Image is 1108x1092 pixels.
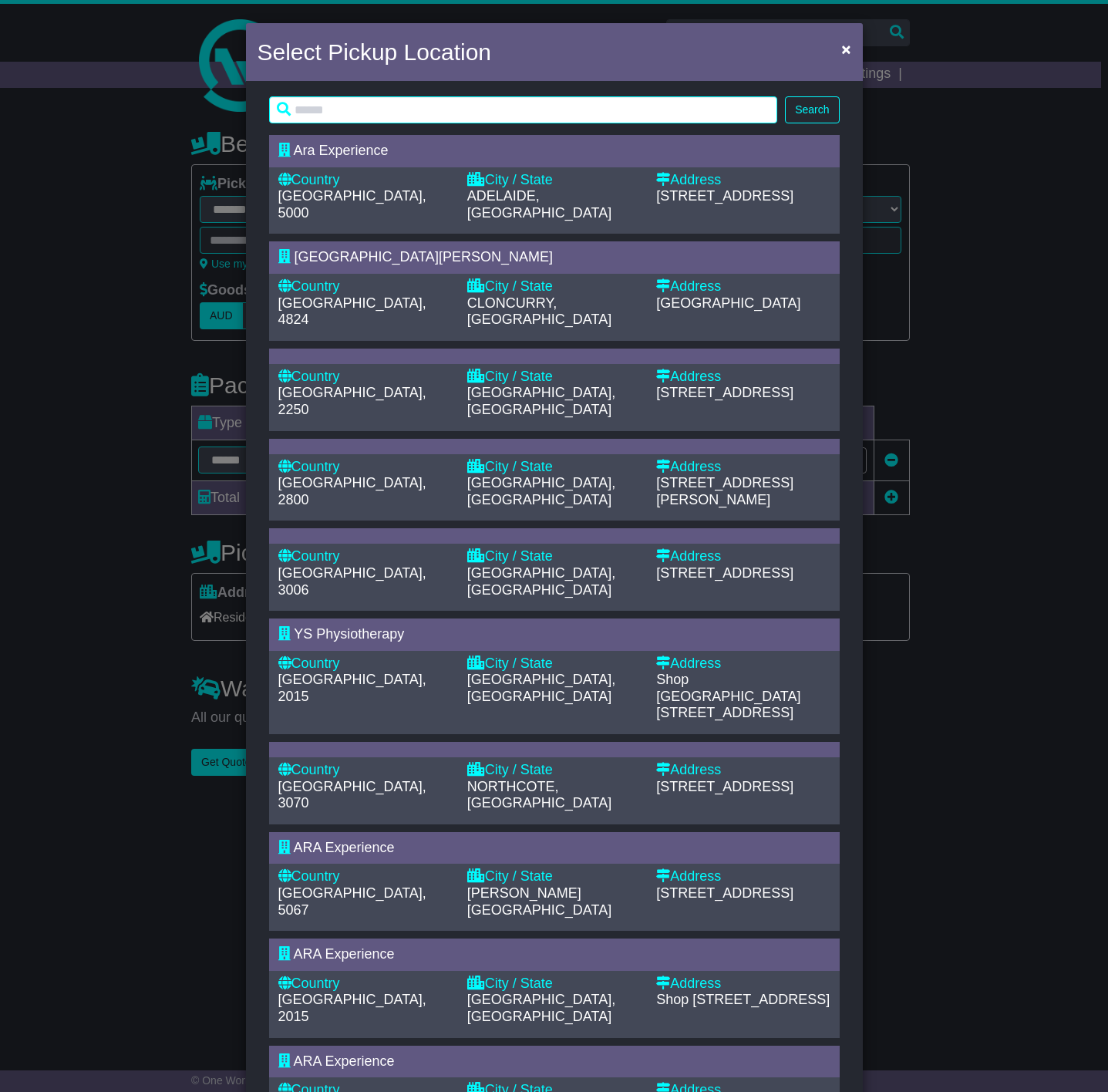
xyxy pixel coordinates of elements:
[467,868,641,885] div: City / State
[656,475,793,507] span: [STREET_ADDRESS][PERSON_NAME]
[295,249,553,265] span: [GEOGRAPHIC_DATA][PERSON_NAME]
[278,762,452,779] div: Country
[656,295,800,311] span: [GEOGRAPHIC_DATA]
[467,976,641,993] div: City / State
[467,295,611,328] span: CLONCURRY, [GEOGRAPHIC_DATA]
[656,385,793,400] span: [STREET_ADDRESS]
[294,626,404,642] span: YS Physiotherapy
[278,779,426,811] span: [GEOGRAPHIC_DATA], 3070
[467,672,615,704] span: [GEOGRAPHIC_DATA], [GEOGRAPHIC_DATA]
[278,868,452,885] div: Country
[656,369,830,386] div: Address
[834,33,858,65] button: Close
[656,762,830,779] div: Address
[656,548,830,565] div: Address
[467,369,641,386] div: City / State
[467,548,641,565] div: City / State
[278,992,426,1024] span: [GEOGRAPHIC_DATA], 2015
[467,656,641,672] div: City / State
[278,548,452,565] div: Country
[656,885,793,901] span: [STREET_ADDRESS]
[467,475,615,507] span: [GEOGRAPHIC_DATA], [GEOGRAPHIC_DATA]
[278,656,452,672] div: Country
[278,885,426,918] span: [GEOGRAPHIC_DATA], 5067
[656,172,830,189] div: Address
[841,40,850,58] span: ×
[656,278,830,295] div: Address
[278,672,426,704] span: [GEOGRAPHIC_DATA], 2015
[467,459,641,476] div: City / State
[467,885,611,918] span: [PERSON_NAME][GEOGRAPHIC_DATA]
[278,278,452,295] div: Country
[467,992,615,1024] span: [GEOGRAPHIC_DATA], [GEOGRAPHIC_DATA]
[467,278,641,295] div: City / State
[278,459,452,476] div: Country
[278,188,426,221] span: [GEOGRAPHIC_DATA], 5000
[656,868,830,885] div: Address
[656,459,830,476] div: Address
[656,672,800,720] span: Shop [GEOGRAPHIC_DATA][STREET_ADDRESS]
[467,188,611,221] span: ADELAIDE, [GEOGRAPHIC_DATA]
[278,172,452,189] div: Country
[467,762,641,779] div: City / State
[656,656,830,672] div: Address
[278,385,426,417] span: [GEOGRAPHIC_DATA], 2250
[294,143,389,158] span: Ara Experience
[278,565,426,598] span: [GEOGRAPHIC_DATA], 3006
[294,946,395,962] span: ARA Experience
[294,840,395,855] span: ARA Experience
[278,976,452,993] div: Country
[278,295,426,328] span: [GEOGRAPHIC_DATA], 4824
[656,992,830,1007] span: Shop [STREET_ADDRESS]
[294,1053,395,1069] span: ARA Experience
[467,565,615,598] span: [GEOGRAPHIC_DATA], [GEOGRAPHIC_DATA]
[278,475,426,507] span: [GEOGRAPHIC_DATA], 2800
[656,188,793,204] span: [STREET_ADDRESS]
[785,96,839,123] button: Search
[278,369,452,386] div: Country
[656,565,793,581] span: [STREET_ADDRESS]
[258,35,492,69] h4: Select Pickup Location
[656,779,793,794] span: [STREET_ADDRESS]
[467,172,641,189] div: City / State
[656,976,830,993] div: Address
[467,779,611,811] span: NORTHCOTE, [GEOGRAPHIC_DATA]
[467,385,615,417] span: [GEOGRAPHIC_DATA], [GEOGRAPHIC_DATA]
